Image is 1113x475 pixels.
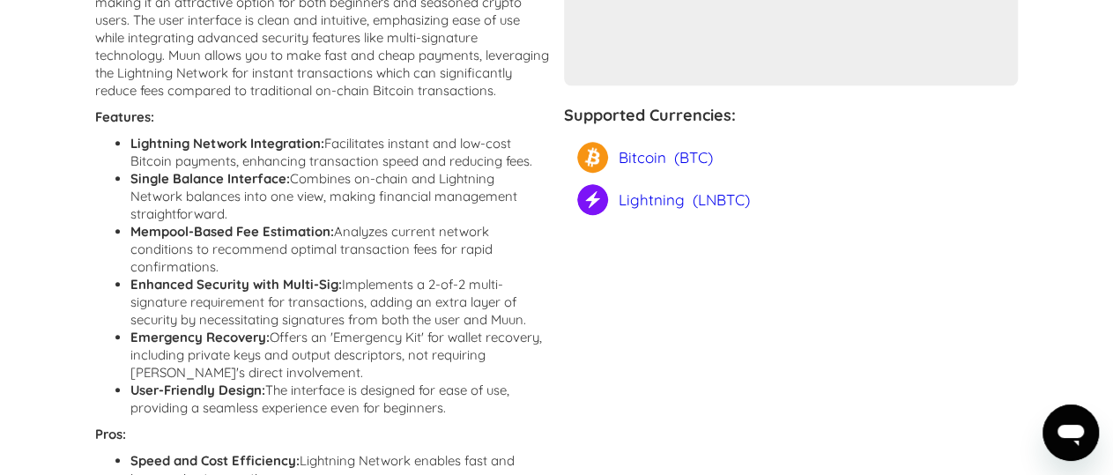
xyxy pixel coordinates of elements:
a: Bitcoin(BTC) [577,142,713,177]
li: Combines on-chain and Lightning Network balances into one view, making financial management strai... [130,170,550,223]
h4: Supported Currencies: [564,105,1019,126]
li: Implements a 2-of-2 multi-signature requirement for transactions, adding an extra layer of securi... [130,276,550,329]
a: Lightning(LNBTC) [577,184,750,219]
li: The interface is designed for ease of use, providing a seamless experience even for beginners. [130,382,550,417]
li: Facilitates instant and low-cost Bitcoin payments, enhancing transaction speed and reducing fees. [130,135,550,170]
div: Bitcoin [619,142,666,173]
strong: Mempool-Based Fee Estimation: [130,223,334,240]
strong: Emergency Recovery: [130,329,270,345]
li: Offers an 'Emergency Kit' for wallet recovery, including private keys and output descriptors, not... [130,329,550,382]
strong: Pros: [95,426,126,442]
div: LNBTC [698,184,745,215]
div: ) [745,184,750,215]
strong: User-Friendly Design: [130,382,265,398]
div: ( [693,184,698,215]
strong: Features: [95,108,154,125]
strong: Lightning Network Integration: [130,135,324,152]
div: BTC [679,142,708,173]
strong: Single Balance Interface: [130,170,290,187]
iframe: Bouton de lancement de la fenêtre de messagerie [1043,404,1099,461]
strong: Speed and Cost Efficiency: [130,452,300,469]
div: Lightning [619,184,685,215]
div: ) [708,142,713,173]
div: ( [674,142,679,173]
li: Analyzes current network conditions to recommend optimal transaction fees for rapid confirmations. [130,223,550,276]
strong: Enhanced Security with Multi-Sig: [130,276,342,293]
